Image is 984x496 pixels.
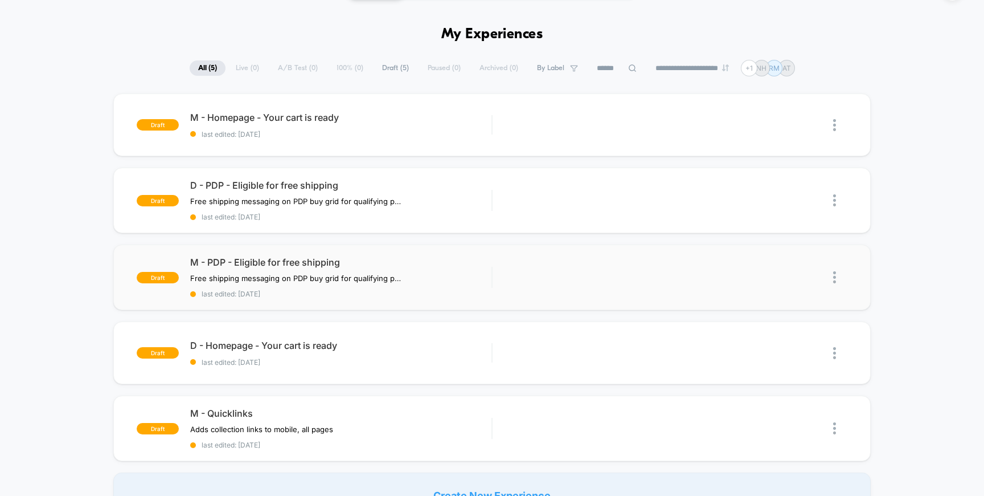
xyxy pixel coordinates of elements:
[741,60,757,76] div: + 1
[782,64,791,72] p: AT
[190,408,492,419] span: M - Quicklinks
[137,272,179,283] span: draft
[833,422,836,434] img: close
[833,194,836,206] img: close
[769,64,780,72] p: RM
[339,262,366,274] div: Current time
[833,271,836,283] img: close
[190,441,492,449] span: last edited: [DATE]
[190,130,492,139] span: last edited: [DATE]
[190,358,492,367] span: last edited: [DATE]
[137,195,179,206] span: draft
[6,259,24,277] button: Play, NEW DEMO 2025-VEED.mp4
[833,119,836,131] img: close
[756,64,766,72] p: NH
[237,128,265,155] button: Play, NEW DEMO 2025-VEED.mp4
[190,213,492,221] span: last edited: [DATE]
[190,340,492,351] span: D - Homepage - Your cart is ready
[190,425,333,434] span: Adds collection links to mobile, all pages
[137,423,179,434] span: draft
[190,274,401,283] span: Free shipping messaging on PDP buy grid for qualifying products﻿ - Mobile
[190,60,225,76] span: All ( 5 )
[420,263,454,274] input: Volume
[190,180,492,191] span: D - PDP - Eligible for free shipping
[190,257,492,268] span: M - PDP - Eligible for free shipping
[190,290,492,298] span: last edited: [DATE]
[722,64,729,71] img: end
[441,26,543,43] h1: My Experiences
[9,243,495,254] input: Seek
[537,64,564,72] span: By Label
[367,262,397,274] div: Duration
[374,60,417,76] span: Draft ( 5 )
[190,197,401,206] span: Free shipping messaging on PDP buy grid for qualifying products﻿ - Desktop
[190,112,492,123] span: M - Homepage - Your cart is ready
[137,347,179,359] span: draft
[137,119,179,131] span: draft
[833,347,836,359] img: close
